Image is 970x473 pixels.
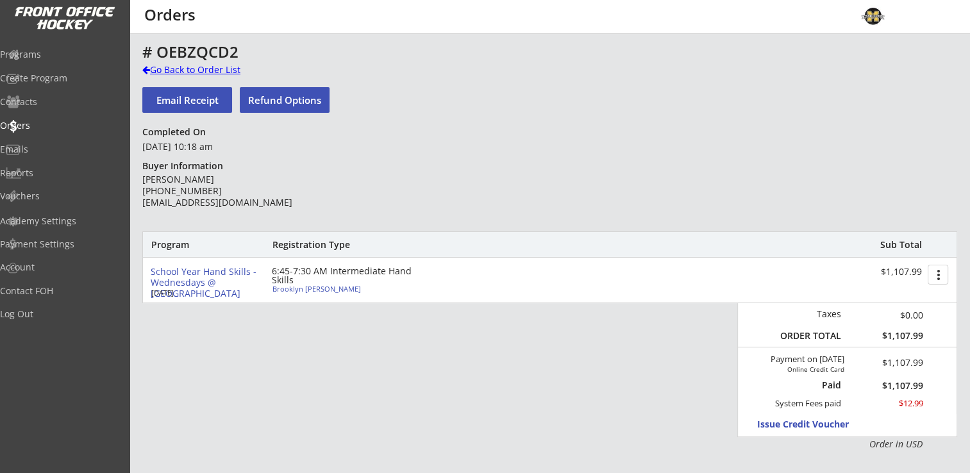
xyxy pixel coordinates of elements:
div: 6:45-7:30 AM Intermediate Hand Skills [272,267,419,285]
button: more_vert [928,265,948,285]
div: $0.00 [850,308,923,322]
div: Registration Type [272,239,419,251]
div: Taxes [774,308,841,320]
div: [DATE] 10:18 am [142,140,328,153]
div: Online Credit Card [772,365,844,373]
div: $1,107.99 [842,267,921,278]
div: Brooklyn [PERSON_NAME] [272,285,415,292]
div: Payment on [DATE] [742,354,844,365]
div: # OEBZQCD2 [142,44,757,60]
div: Buyer Information [142,160,229,172]
div: $12.99 [850,398,923,409]
div: $1,107.99 [850,381,923,390]
button: Issue Credit Voucher [757,416,876,433]
div: [DATE] [151,289,254,296]
button: Email Receipt [142,87,232,113]
div: [PERSON_NAME] [PHONE_NUMBER] [EMAIL_ADDRESS][DOMAIN_NAME] [142,174,328,209]
div: System Fees paid [764,398,841,409]
div: Program [151,239,221,251]
div: $1,107.99 [861,358,923,367]
div: School Year Hand Skills - Wednesdays @ [GEOGRAPHIC_DATA] [151,267,262,299]
div: Paid [782,379,841,391]
div: Sub Total [865,239,921,251]
div: Go Back to Order List [142,63,274,76]
div: Completed On [142,126,212,138]
div: $1,107.99 [850,330,923,342]
button: Refund Options [240,87,330,113]
div: ORDER TOTAL [774,330,841,342]
div: Order in USD [774,438,923,451]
